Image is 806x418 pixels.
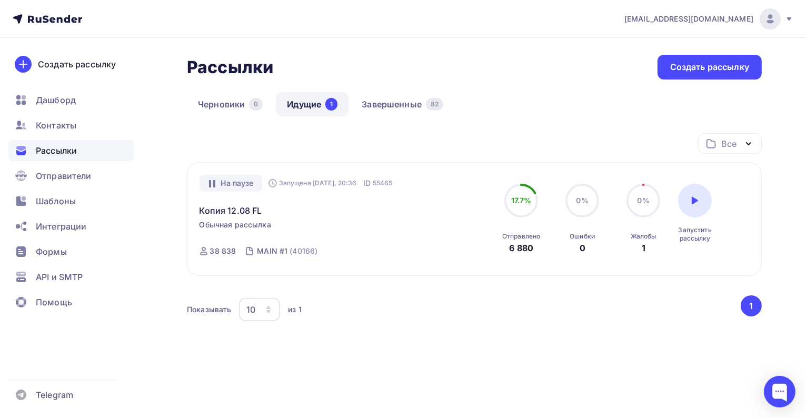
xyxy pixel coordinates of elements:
[36,119,76,132] span: Контакты
[8,241,134,262] a: Формы
[187,304,231,315] div: Показывать
[624,8,793,29] a: [EMAIL_ADDRESS][DOMAIN_NAME]
[8,115,134,136] a: Контакты
[36,220,86,233] span: Интеграции
[36,94,76,106] span: Дашборд
[256,243,319,260] a: MAIN #1 (40166)
[187,92,274,116] a: Черновики0
[511,196,532,205] span: 17.7%
[36,245,67,258] span: Формы
[739,295,762,316] ul: Pagination
[741,295,762,316] button: Go to page 1
[36,170,92,182] span: Отправители
[8,140,134,161] a: Рассылки
[249,98,263,111] div: 0
[36,389,73,401] span: Telegram
[268,179,357,187] div: Запущена [DATE], 20:36
[678,226,712,243] div: Запустить рассылку
[509,242,533,254] div: 6 880
[698,133,762,154] button: Все
[246,303,255,316] div: 10
[36,296,72,308] span: Помощь
[638,196,650,205] span: 0%
[200,204,262,217] a: Копия 12.08 FL
[238,297,281,322] button: 10
[36,144,77,157] span: Рассылки
[502,232,540,241] div: Отправлено
[670,61,749,73] div: Создать рассылку
[257,246,287,256] div: MAIN #1
[38,58,116,71] div: Создать рассылку
[187,57,273,78] h2: Рассылки
[200,175,262,192] div: На паузе
[576,196,589,205] span: 0%
[8,165,134,186] a: Отправители
[363,178,371,188] span: ID
[325,98,337,111] div: 1
[288,304,302,315] div: из 1
[624,14,753,24] span: [EMAIL_ADDRESS][DOMAIN_NAME]
[631,232,656,241] div: Жалобы
[351,92,454,116] a: Завершенные82
[426,98,443,111] div: 82
[36,271,83,283] span: API и SMTP
[200,220,271,230] span: Обычная рассылка
[8,89,134,111] a: Дашборд
[642,242,645,254] div: 1
[722,137,737,150] div: Все
[580,242,585,254] div: 0
[290,246,317,256] div: (40166)
[36,195,76,207] span: Шаблоны
[210,246,236,256] div: 38 838
[570,232,595,241] div: Ошибки
[276,92,349,116] a: Идущие1
[8,191,134,212] a: Шаблоны
[373,178,393,188] span: 55465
